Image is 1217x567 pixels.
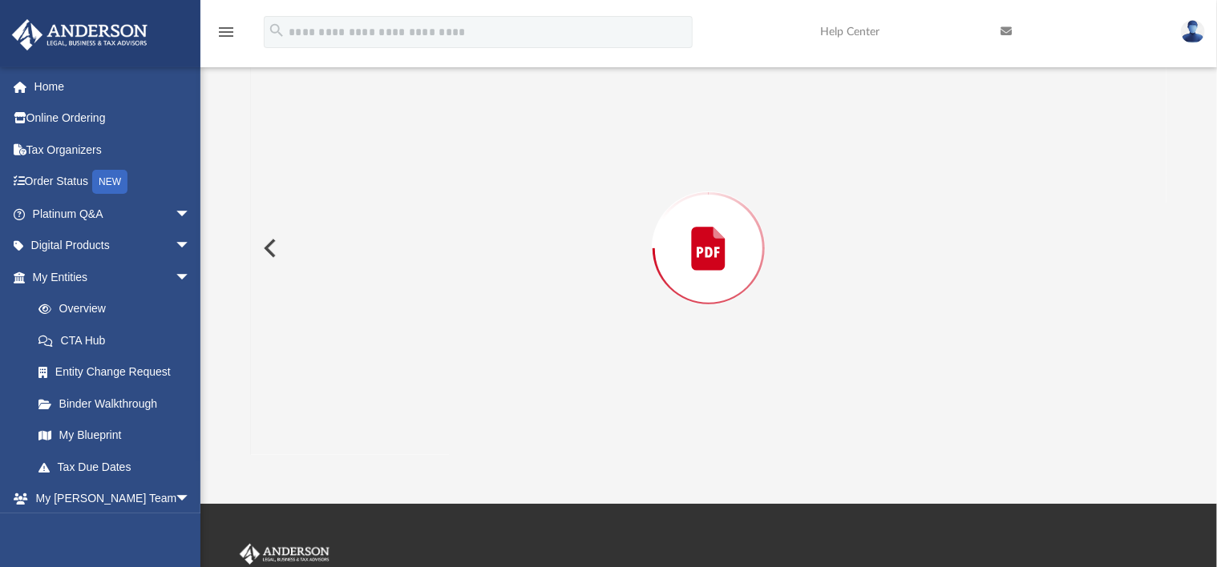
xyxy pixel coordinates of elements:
[11,261,215,293] a: My Entitiesarrow_drop_down
[92,170,127,194] div: NEW
[22,388,215,420] a: Binder Walkthrough
[175,261,207,294] span: arrow_drop_down
[11,134,215,166] a: Tax Organizers
[216,30,236,42] a: menu
[22,324,215,356] a: CTA Hub
[237,544,333,565] img: Anderson Advisors Platinum Portal
[11,483,207,515] a: My [PERSON_NAME] Teamarrow_drop_down
[175,198,207,231] span: arrow_drop_down
[22,420,207,452] a: My Blueprint
[1181,20,1205,43] img: User Pic
[11,230,215,262] a: Digital Productsarrow_drop_down
[11,166,215,199] a: Order StatusNEW
[251,226,286,271] button: Previous File
[7,19,152,50] img: Anderson Advisors Platinum Portal
[22,356,215,388] a: Entity Change Request
[11,198,215,230] a: Platinum Q&Aarrow_drop_down
[11,103,215,135] a: Online Ordering
[175,483,207,516] span: arrow_drop_down
[216,22,236,42] i: menu
[268,22,285,39] i: search
[22,451,215,483] a: Tax Due Dates
[22,293,215,325] a: Overview
[11,70,215,103] a: Home
[175,230,207,263] span: arrow_drop_down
